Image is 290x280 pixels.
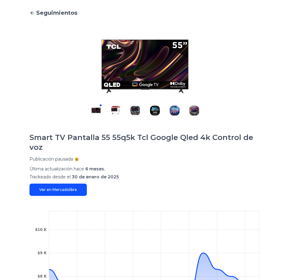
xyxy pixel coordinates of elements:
img: Smart TV Pantalla 55 55q5k Tcl Google Qled 4k Control de voz [150,106,160,115]
a: Ver en Mercadolibre [29,184,87,196]
img: Smart TV Pantalla 55 55q5k Tcl Google Qled 4k Control de voz [189,106,199,115]
tspan: $8 K [37,274,47,278]
font: Ver en Mercadolibre [39,187,77,192]
img: Smart TV Pantalla 55 55q5k Tcl Google Qled 4k Control de voz [91,106,101,115]
img: Smart TV Pantalla 55 55q5k Tcl Google Qled 4k Control de voz [86,37,204,96]
a: Seguimientos [29,9,261,17]
font: Seguimientos [36,10,77,16]
img: Smart TV Pantalla 55 55q5k Tcl Google Qled 4k Control de voz [111,106,121,115]
img: Smart TV Pantalla 55 55q5k Tcl Google Qled 4k Control de voz [130,106,140,115]
font: Trackeado desde el [29,174,71,180]
tspan: $10 K [35,227,47,232]
font: Publicación pausada [29,156,73,162]
tspan: $9 K [37,251,47,255]
font: Última actualización hace [29,166,84,172]
font: 6 meses. [85,166,105,172]
font: Smart TV Pantalla 55 55q5k Tcl Google Qled 4k Control de voz [29,133,253,152]
img: Smart TV Pantalla 55 55q5k Tcl Google Qled 4k Control de voz [170,106,180,115]
font: 30 de enero de 2025 [72,174,119,180]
